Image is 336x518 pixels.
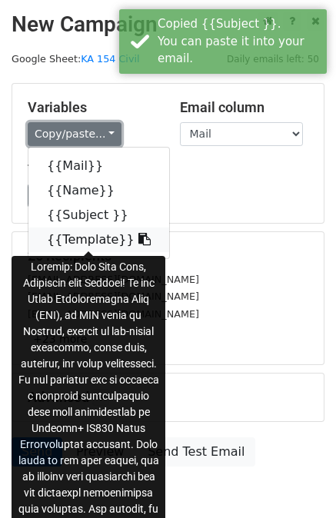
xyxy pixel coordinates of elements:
a: {{Mail}} [28,154,169,178]
a: {{Subject }} [28,203,169,227]
h5: Email column [180,99,309,116]
small: [EMAIL_ADDRESS][DOMAIN_NAME] [28,274,199,285]
a: {{Name}} [28,178,169,203]
a: Send Test Email [138,437,254,467]
small: Google Sheet: [12,53,140,65]
iframe: Chat Widget [259,444,336,518]
h5: Advanced [28,389,308,406]
a: {{Template}} [28,227,169,252]
small: [EMAIL_ADDRESS][DOMAIN_NAME] [28,308,199,320]
h5: Variables [28,99,157,116]
small: [EMAIL_ADDRESS][DOMAIN_NAME] [28,291,199,302]
h2: New Campaign [12,12,324,38]
div: Copied {{Subject }}. You can paste it into your email. [158,15,321,68]
a: Copy/paste... [28,122,121,146]
a: KA 154 Civil [81,53,139,65]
